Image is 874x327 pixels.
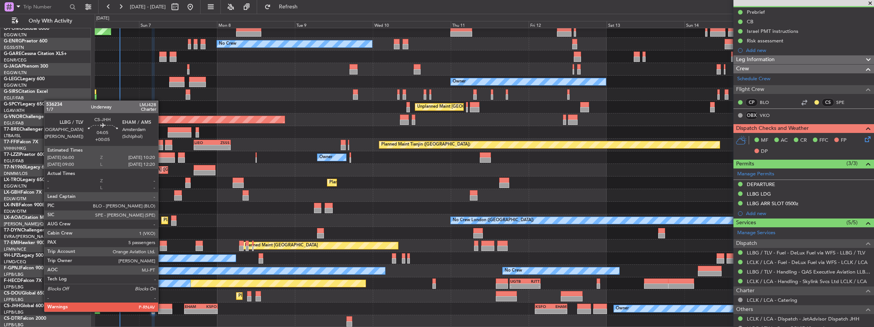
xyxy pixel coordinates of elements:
[212,145,230,150] div: -
[4,291,48,296] a: CS-DOUGlobal 6500
[736,287,754,295] span: Charter
[4,89,48,94] a: G-SIRSCitation Excel
[4,140,38,144] a: T7-FFIFalcon 7X
[451,21,529,28] div: Thu 11
[185,304,201,309] div: EHAM
[4,209,26,214] a: EDLW/DTM
[745,98,758,107] div: CP
[23,1,67,13] input: Trip Number
[4,203,19,207] span: LX-INB
[4,278,21,283] span: F-HECD
[4,253,44,258] a: 9H-LPZLegacy 500
[846,219,858,227] span: (5/5)
[4,266,49,270] a: F-GPNJFalcon 900EX
[4,215,21,220] span: LX-AOA
[737,229,775,237] a: Manage Services
[747,278,867,285] a: LCLK / LCA - Handling - Skylink Svcs Ltd LCLK / LCA
[4,272,24,277] a: LFPB/LBG
[4,190,42,195] a: LX-GBHFalcon 7X
[4,241,50,245] a: T7-EMIHawker 900XP
[4,108,24,113] a: LGAV/ATH
[238,290,359,302] div: Planned Maint [GEOGRAPHIC_DATA] ([GEOGRAPHIC_DATA])
[4,39,22,44] span: G-ENRG
[747,37,783,44] div: Risk assessment
[736,124,809,133] span: Dispatch Checks and Weather
[4,228,21,233] span: T7-DYN
[8,15,83,27] button: Only With Activity
[736,305,753,314] span: Others
[800,137,807,144] span: CR
[4,158,24,164] a: EGLF/FAB
[4,190,21,195] span: LX-GBH
[4,115,23,119] span: G-VNOR
[4,178,20,182] span: LX-TRO
[4,146,26,151] a: VHHH/HKG
[747,181,775,188] div: DEPARTURE
[319,152,332,163] div: Owner
[736,65,749,73] span: Crew
[4,171,28,176] a: DNMM/LOS
[96,15,109,22] div: [DATE]
[4,178,45,182] a: LX-TROLegacy 650
[139,21,217,28] div: Sun 7
[4,221,49,227] a: [PERSON_NAME]/QSA
[4,57,27,63] a: EGNR/CEG
[4,152,45,157] a: T7-LZZIPraetor 600
[4,152,19,157] span: T7-LZZI
[736,160,754,168] span: Permits
[4,32,27,38] a: EGGW/LTN
[453,76,466,87] div: Owner
[4,70,27,76] a: EGGW/LTN
[536,304,551,309] div: KSFO
[130,3,166,10] span: [DATE] - [DATE]
[4,95,24,101] a: EGLF/FAB
[373,21,451,28] div: Wed 10
[746,47,870,53] div: Add new
[4,133,21,139] a: LTBA/ISL
[822,98,834,107] div: CS
[505,265,522,277] div: No Crew
[83,164,209,176] div: Unplanned Maint [GEOGRAPHIC_DATA] ([GEOGRAPHIC_DATA])
[4,241,19,245] span: T7-EMI
[4,26,23,31] span: G-FOMO
[4,64,48,69] a: G-JAGAPhenom 300
[163,215,284,226] div: Planned Maint [GEOGRAPHIC_DATA] ([GEOGRAPHIC_DATA])
[819,137,828,144] span: FFC
[761,137,768,144] span: MF
[4,83,27,88] a: EGGW/LTN
[4,39,47,44] a: G-ENRGPraetor 600
[4,309,24,315] a: LFPB/LBG
[747,249,865,256] a: LLBG / TLV - Fuel - DeLux Fuel via WFS - LLBG / TLV
[745,111,758,120] div: OBX
[737,170,774,178] a: Manage Permits
[245,240,318,251] div: Planned Maint [GEOGRAPHIC_DATA]
[121,253,139,264] div: No Crew
[329,177,379,188] div: Planned Maint Dusseldorf
[737,75,770,83] a: Schedule Crew
[841,137,846,144] span: FP
[747,191,771,197] div: LLBG LDG
[4,165,25,170] span: T7-N1960
[747,269,870,275] a: LLBG / TLV - Handling - QAS Executive Aviation LLBG / TLV
[4,196,26,202] a: EDLW/DTM
[4,77,20,81] span: G-LEGC
[736,85,764,94] span: Flight Crew
[4,64,21,69] span: G-JAGA
[4,127,19,132] span: T7-BRE
[217,21,295,28] div: Mon 8
[736,55,775,64] span: Leg Information
[4,52,21,56] span: G-GARE
[4,304,46,308] a: CS-JHHGlobal 6000
[846,159,858,167] span: (3/3)
[4,266,20,270] span: F-GPNJ
[4,45,24,50] a: EGSS/STN
[453,215,534,226] div: No Crew London ([GEOGRAPHIC_DATA])
[747,18,753,25] div: CB
[525,279,540,283] div: RJTT
[747,259,868,265] a: LCLK / LCA - Fuel - DeLux Fuel via WFS - LCLK / LCA
[760,112,777,119] a: VKO
[201,309,217,314] div: -
[836,99,853,106] a: SPE
[381,139,470,151] div: Planned Maint Tianjin ([GEOGRAPHIC_DATA])
[4,246,26,252] a: LFMN/NCE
